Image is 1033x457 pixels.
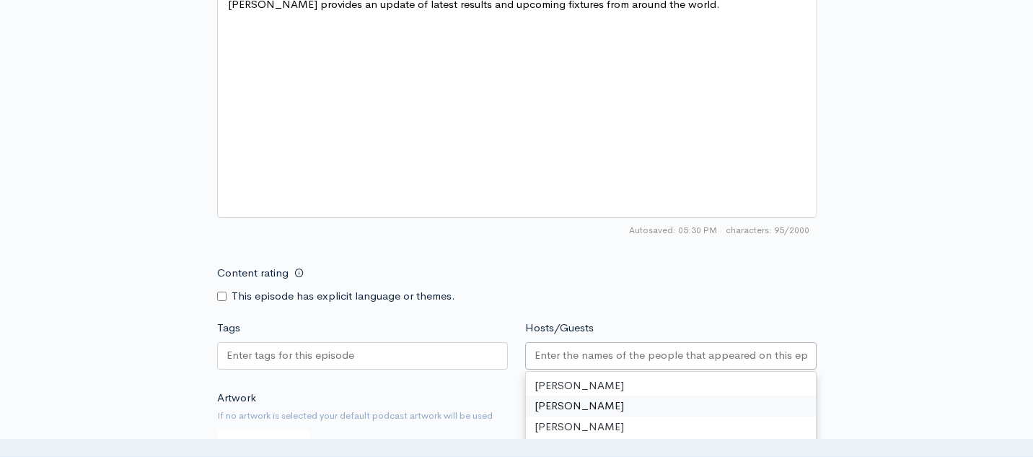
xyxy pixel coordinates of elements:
input: Enter the names of the people that appeared on this episode [535,347,807,364]
div: [PERSON_NAME] [526,396,816,417]
label: Content rating [217,258,289,288]
small: If no artwork is selected your default podcast artwork will be used [217,409,817,423]
input: Enter tags for this episode [227,347,356,364]
span: 95/2000 [726,224,809,237]
label: Hosts/Guests [525,320,594,336]
span: Autosaved: 05:30 PM [629,224,717,237]
div: [PERSON_NAME] [526,417,816,438]
div: [PERSON_NAME] [526,375,816,396]
label: Tags [217,320,240,336]
label: Artwork [217,390,256,406]
label: This episode has explicit language or themes. [232,288,455,305]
